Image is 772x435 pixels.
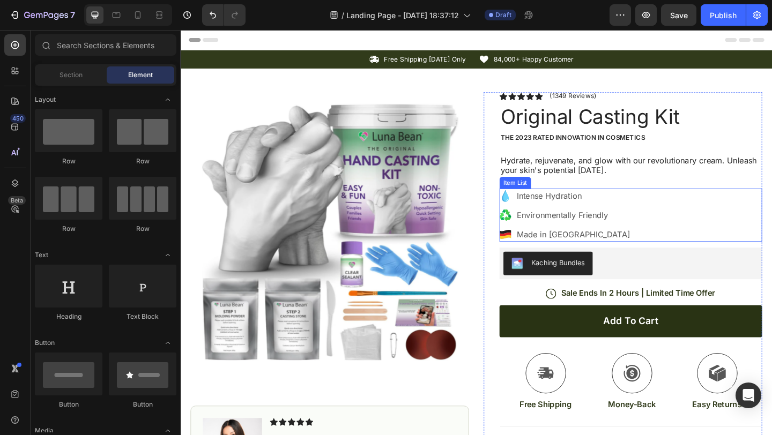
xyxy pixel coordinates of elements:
div: Button [35,400,102,409]
div: Row [35,224,102,234]
div: Heading [35,312,102,321]
p: Free Shipping [369,402,425,413]
span: Landing Page - [DATE] 18:37:12 [346,10,459,21]
input: Search Sections & Elements [35,34,176,56]
button: Kaching Bundles [351,241,448,267]
div: Row [35,156,102,166]
p: (1349 Reviews) [402,67,452,76]
div: Row [109,156,176,166]
button: Add to cart [347,299,633,334]
div: Button [109,400,176,409]
p: 7 [70,9,75,21]
button: Save [661,4,696,26]
p: The 2023 Rated Innovation in Cosmetics [348,112,632,122]
span: Draft [495,10,511,20]
div: 450 [10,114,26,123]
div: Item List [349,161,379,171]
div: Row [109,224,176,234]
div: Open Intercom Messenger [736,382,761,408]
button: Publish [701,4,746,26]
button: 7 [4,4,80,26]
p: Sale Ends In 2 Hours | Limited Time Offer [414,281,581,292]
span: Toggle open [159,334,176,351]
span: Save [670,11,688,20]
p: Money-Back [465,402,517,413]
div: Publish [710,10,737,21]
span: Element [128,70,153,80]
span: Text [35,250,48,260]
span: Button [35,338,55,348]
span: Section [60,70,83,80]
div: Beta [8,196,26,205]
span: / [342,10,344,21]
p: Hydrate, rejuvenate, and glow with our revolutionary cream. Unleash your skin's potential [DATE]. [348,137,632,159]
span: Toggle open [159,246,176,264]
span: Layout [35,95,56,104]
iframe: Design area [181,30,772,435]
img: KachingBundles.png [360,247,373,260]
h1: Original Casting Kit [347,79,633,109]
p: Intense Hydration [366,174,489,187]
div: Undo/Redo [202,4,246,26]
p: Made in [GEOGRAPHIC_DATA] [366,216,489,229]
div: Kaching Bundles [381,247,440,259]
div: Text Block [109,312,176,321]
p: Environmentally Friendly [366,195,489,208]
div: Add to cart [460,310,520,324]
span: Toggle open [159,91,176,108]
p: Easy Returns [556,402,611,413]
